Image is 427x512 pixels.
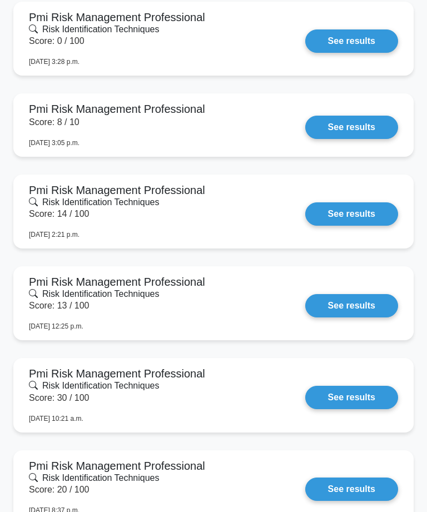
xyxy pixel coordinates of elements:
a: See results [305,202,398,226]
a: See results [305,294,398,317]
a: See results [305,478,398,501]
a: See results [305,29,398,53]
a: See results [305,116,398,139]
a: See results [305,386,398,409]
